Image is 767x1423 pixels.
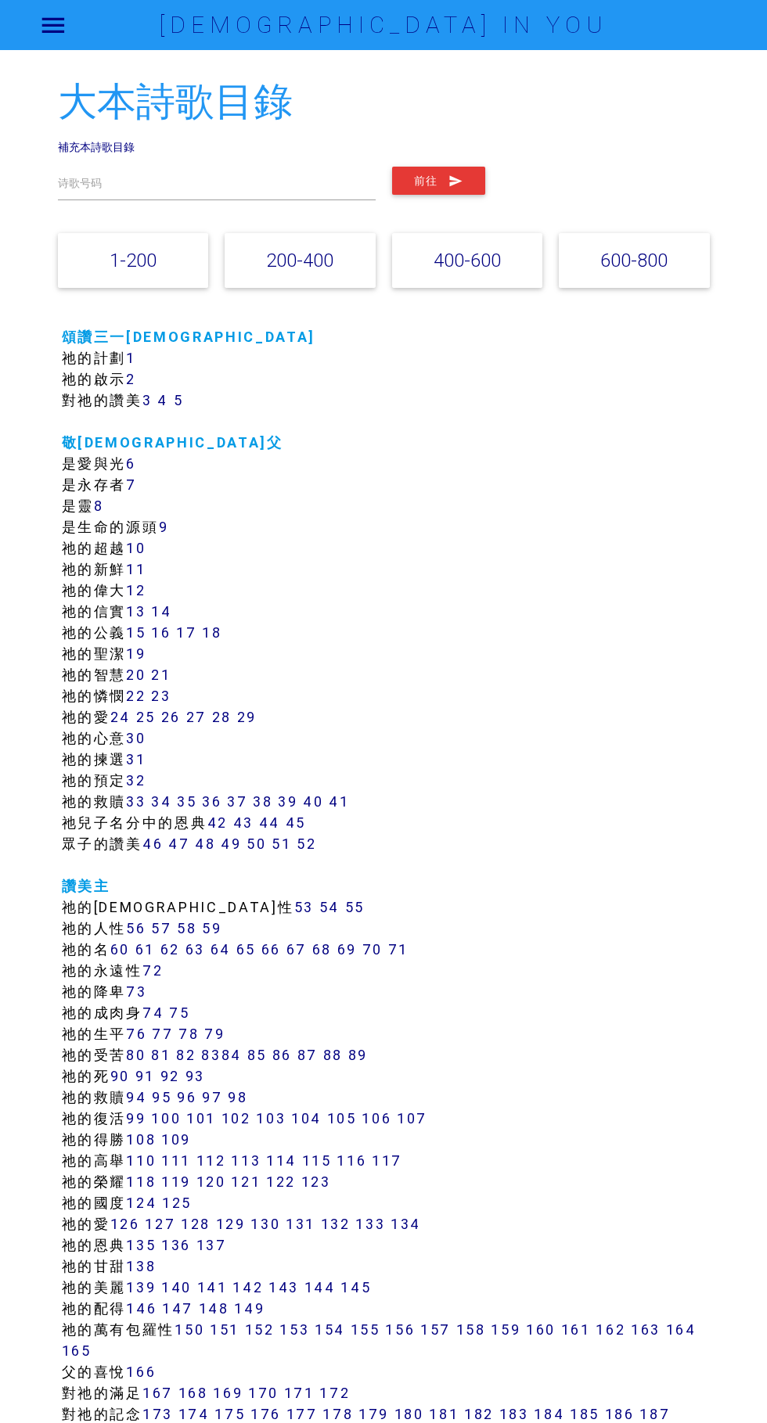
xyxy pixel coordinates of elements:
[126,1173,156,1191] a: 118
[291,1109,322,1127] a: 104
[126,750,146,768] a: 31
[301,1173,331,1191] a: 123
[135,1067,155,1085] a: 91
[161,1130,191,1148] a: 109
[126,581,146,599] a: 12
[126,1046,146,1064] a: 80
[126,1278,156,1296] a: 139
[126,1194,157,1212] a: 124
[227,792,247,810] a: 37
[126,729,146,747] a: 30
[176,623,196,641] a: 17
[279,1321,309,1339] a: 153
[210,1321,239,1339] a: 151
[294,898,314,916] a: 53
[126,1088,146,1106] a: 94
[340,1278,371,1296] a: 145
[266,1152,297,1170] a: 114
[177,919,196,937] a: 58
[420,1321,451,1339] a: 157
[142,391,153,409] a: 3
[126,1236,156,1254] a: 135
[600,249,668,271] a: 600-800
[253,792,272,810] a: 38
[178,1384,208,1402] a: 168
[126,1257,156,1275] a: 138
[58,81,710,124] h2: 大本詩歌目錄
[362,940,383,958] a: 70
[110,708,131,726] a: 24
[434,249,501,271] a: 400-600
[202,1088,222,1106] a: 97
[126,539,146,557] a: 10
[162,1299,193,1317] a: 147
[151,1046,171,1064] a: 81
[323,1046,343,1064] a: 88
[136,708,156,726] a: 25
[212,708,232,726] a: 28
[237,708,257,726] a: 29
[302,1152,332,1170] a: 115
[126,476,137,494] a: 7
[142,1004,164,1022] a: 74
[58,175,102,192] label: 诗歌号码
[126,919,146,937] a: 56
[394,1405,424,1423] a: 180
[259,814,280,832] a: 44
[286,1215,315,1233] a: 131
[207,814,228,832] a: 42
[337,940,357,958] a: 69
[221,835,241,853] a: 49
[162,1194,192,1212] a: 125
[126,560,146,578] a: 11
[151,666,171,684] a: 21
[284,1384,315,1402] a: 171
[297,835,316,853] a: 52
[337,1152,366,1170] a: 116
[286,814,306,832] a: 45
[185,1067,205,1085] a: 93
[157,391,168,409] a: 4
[666,1321,697,1339] a: 164
[297,1046,318,1064] a: 87
[329,792,349,810] a: 41
[151,919,171,937] a: 57
[456,1321,486,1339] a: 158
[491,1321,520,1339] a: 159
[168,835,189,853] a: 47
[322,1405,353,1423] a: 178
[247,1046,267,1064] a: 85
[126,1152,156,1170] a: 110
[196,1236,227,1254] a: 137
[151,1109,181,1127] a: 100
[152,1088,171,1106] a: 95
[216,1215,246,1233] a: 129
[161,1278,192,1296] a: 140
[256,1109,286,1127] a: 103
[176,1046,196,1064] a: 82
[142,1405,173,1423] a: 173
[151,687,171,705] a: 23
[110,1215,140,1233] a: 126
[201,1046,221,1064] a: 83
[202,623,221,641] a: 18
[160,940,180,958] a: 62
[159,518,169,536] a: 9
[178,1405,210,1423] a: 174
[499,1405,529,1423] a: 183
[304,1278,336,1296] a: 144
[196,1173,226,1191] a: 120
[250,1215,280,1233] a: 130
[345,898,365,916] a: 55
[429,1405,459,1423] a: 181
[145,1215,175,1233] a: 127
[151,792,171,810] a: 34
[266,249,333,271] a: 200-400
[631,1321,661,1339] a: 163
[355,1215,385,1233] a: 133
[110,940,130,958] a: 60
[213,1384,243,1402] a: 169
[186,708,207,726] a: 27
[204,1025,225,1043] a: 79
[94,497,104,515] a: 8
